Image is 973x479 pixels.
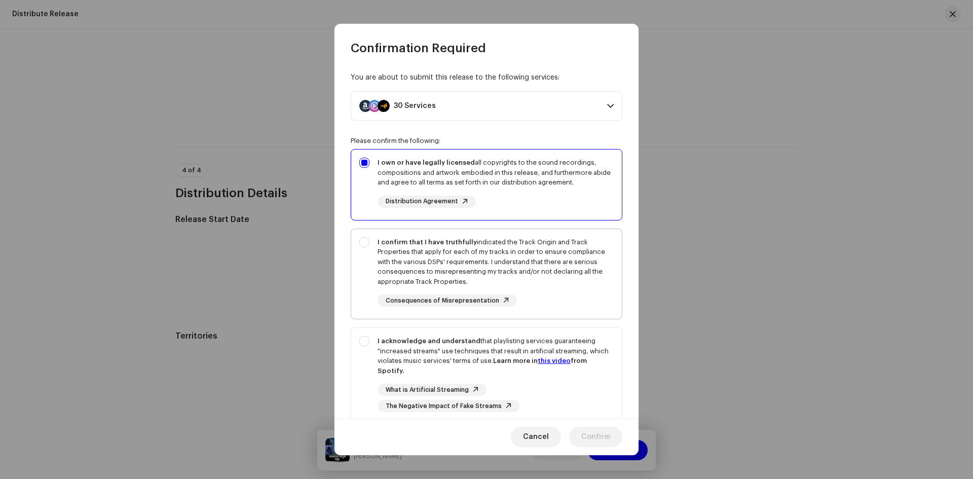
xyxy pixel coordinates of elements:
[394,102,436,110] div: 30 Services
[386,198,458,205] span: Distribution Agreement
[351,327,622,425] p-togglebutton: I acknowledge and understandthat playlisting services guaranteeing "increased streams" use techni...
[569,427,622,447] button: Confirm
[351,137,622,145] div: Please confirm the following:
[351,149,622,220] p-togglebutton: I own or have legally licensedall copyrights to the sound recordings, compositions and artwork em...
[378,338,480,344] strong: I acknowledge and understand
[378,239,477,245] strong: I confirm that I have truthfully
[351,91,622,121] p-accordion-header: 30 Services
[378,158,614,188] div: all copyrights to the sound recordings, compositions and artwork embodied in this release, and fu...
[523,427,549,447] span: Cancel
[378,357,587,374] strong: Learn more in from Spotify.
[378,336,614,376] div: that playlisting services guaranteeing "increased streams" use techniques that result in artifici...
[386,298,499,304] span: Consequences of Misrepresentation
[351,229,622,320] p-togglebutton: I confirm that I have truthfullyindicated the Track Origin and Track Properties that apply for ea...
[378,237,614,287] div: indicated the Track Origin and Track Properties that apply for each of my tracks in order to ensu...
[386,387,469,393] span: What is Artificial Streaming
[351,40,486,56] span: Confirmation Required
[386,403,502,410] span: The Negative Impact of Fake Streams
[378,159,475,166] strong: I own or have legally licensed
[511,427,561,447] button: Cancel
[581,427,610,447] span: Confirm
[351,72,622,83] div: You are about to submit this release to the following services:
[538,357,571,364] a: this video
